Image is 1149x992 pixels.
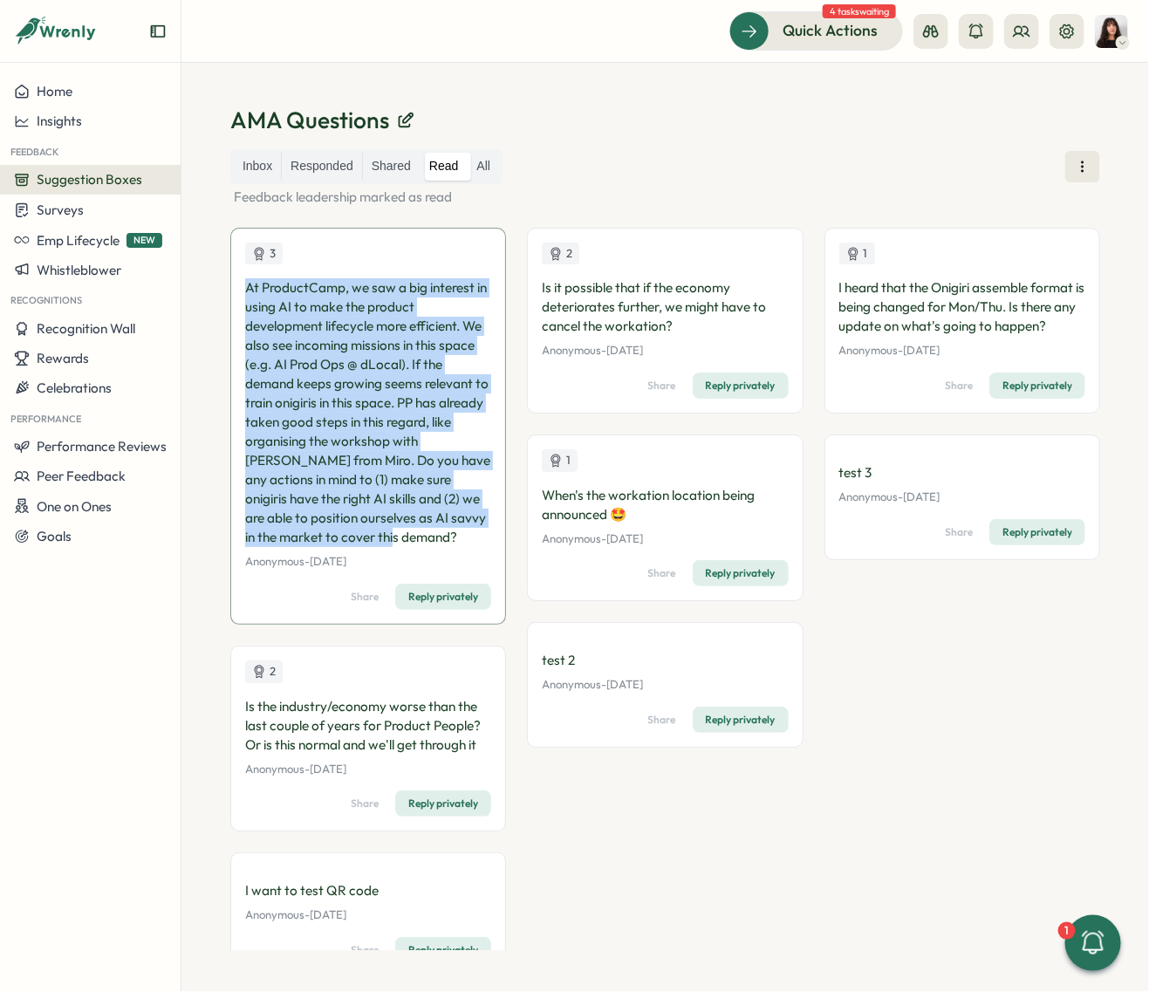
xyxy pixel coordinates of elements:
[945,373,973,398] span: Share
[37,380,112,396] span: Celebrations
[706,373,776,398] span: Reply privately
[904,489,940,503] span: [DATE]
[395,584,491,610] button: Reply privately
[310,554,346,568] span: [DATE]
[606,677,643,691] span: [DATE]
[932,373,986,399] button: Share
[706,561,776,585] span: Reply privately
[839,489,904,503] span: Anonymous -
[351,791,379,816] span: Share
[693,560,789,586] button: Reply privately
[468,153,500,181] label: All
[245,660,283,683] div: Upvotes
[37,528,72,544] span: Goals
[1095,15,1128,48] img: Kelly Rosa
[648,561,676,585] span: Share
[245,762,310,776] span: Anonymous -
[149,23,167,40] button: Expand sidebar
[635,707,689,733] button: Share
[904,343,940,357] span: [DATE]
[839,343,904,357] span: Anonymous -
[1058,922,1076,940] div: 1
[648,708,676,732] span: Share
[351,938,379,962] span: Share
[606,343,643,357] span: [DATE]
[542,531,606,545] span: Anonymous -
[839,463,1085,482] p: test 3
[310,762,346,776] span: [DATE]
[37,320,135,337] span: Recognition Wall
[1002,520,1072,544] span: Reply privately
[351,585,379,609] span: Share
[693,373,789,399] button: Reply privately
[542,343,606,357] span: Anonymous -
[245,907,310,921] span: Anonymous -
[542,243,579,265] div: Upvotes
[127,233,162,248] span: NEW
[635,373,689,399] button: Share
[338,584,392,610] button: Share
[542,278,788,336] p: Is it possible that if the economy deteriorates further, we might have to cancel the workation?
[408,791,478,816] span: Reply privately
[363,153,420,181] label: Shared
[693,707,789,733] button: Reply privately
[245,278,491,547] p: At ProductCamp, we saw a big interest in using AI to make the product development lifecycle more ...
[234,153,281,181] label: Inbox
[421,153,467,181] label: Read
[37,350,89,366] span: Rewards
[37,171,142,188] span: Suggestion Boxes
[606,531,643,545] span: [DATE]
[1002,373,1072,398] span: Reply privately
[282,153,362,181] label: Responded
[542,449,578,472] div: Upvotes
[542,651,788,670] p: test 2
[945,520,973,544] span: Share
[37,83,72,99] span: Home
[839,243,875,265] div: Upvotes
[542,677,606,691] span: Anonymous -
[648,373,676,398] span: Share
[230,188,1100,207] p: Feedback leadership marked as read
[37,232,120,249] span: Emp Lifecycle
[37,498,112,515] span: One on Ones
[395,790,491,817] button: Reply privately
[245,554,310,568] span: Anonymous -
[989,373,1085,399] button: Reply privately
[1065,915,1121,971] button: 1
[408,585,478,609] span: Reply privately
[635,560,689,586] button: Share
[37,113,82,129] span: Insights
[230,105,389,135] p: AMA Questions
[989,519,1085,545] button: Reply privately
[310,907,346,921] span: [DATE]
[408,938,478,962] span: Reply privately
[245,881,491,900] p: I want to test QR code
[338,790,392,817] button: Share
[245,243,283,265] div: Upvotes
[395,937,491,963] button: Reply privately
[37,202,84,218] span: Surveys
[823,4,896,18] span: 4 tasks waiting
[839,278,1085,336] p: I heard that the Onigiri assemble format is being changed for Mon/Thu. Is there any update on wha...
[706,708,776,732] span: Reply privately
[932,519,986,545] button: Share
[542,486,788,524] p: When's the workation location being announced 🤩
[37,438,167,455] span: Performance Reviews
[729,11,903,50] button: Quick Actions
[37,262,121,278] span: Whistleblower
[783,19,878,42] span: Quick Actions
[338,937,392,963] button: Share
[37,468,126,484] span: Peer Feedback
[245,697,491,755] p: Is the industry/economy worse than the last couple of years for Product People? Or is this normal...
